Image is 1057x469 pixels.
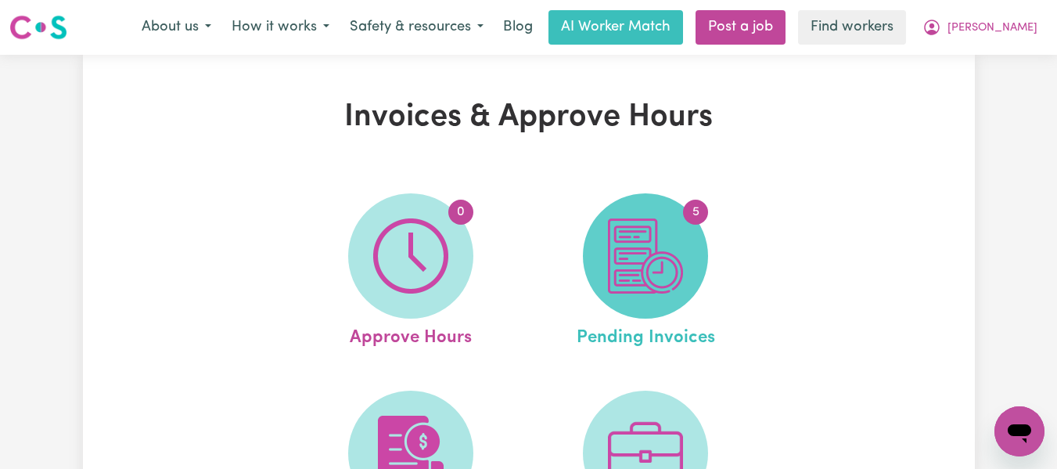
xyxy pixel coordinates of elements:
[350,319,472,352] span: Approve Hours
[912,11,1048,44] button: My Account
[298,193,523,352] a: Approve Hours
[798,10,906,45] a: Find workers
[9,9,67,45] a: Careseekers logo
[696,10,786,45] a: Post a job
[340,11,494,44] button: Safety & resources
[448,200,473,225] span: 0
[683,200,708,225] span: 5
[241,99,817,136] h1: Invoices & Approve Hours
[533,193,758,352] a: Pending Invoices
[548,10,683,45] a: AI Worker Match
[577,319,715,352] span: Pending Invoices
[9,13,67,41] img: Careseekers logo
[494,10,542,45] a: Blog
[947,20,1037,37] span: [PERSON_NAME]
[994,406,1044,456] iframe: Button to launch messaging window
[221,11,340,44] button: How it works
[131,11,221,44] button: About us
